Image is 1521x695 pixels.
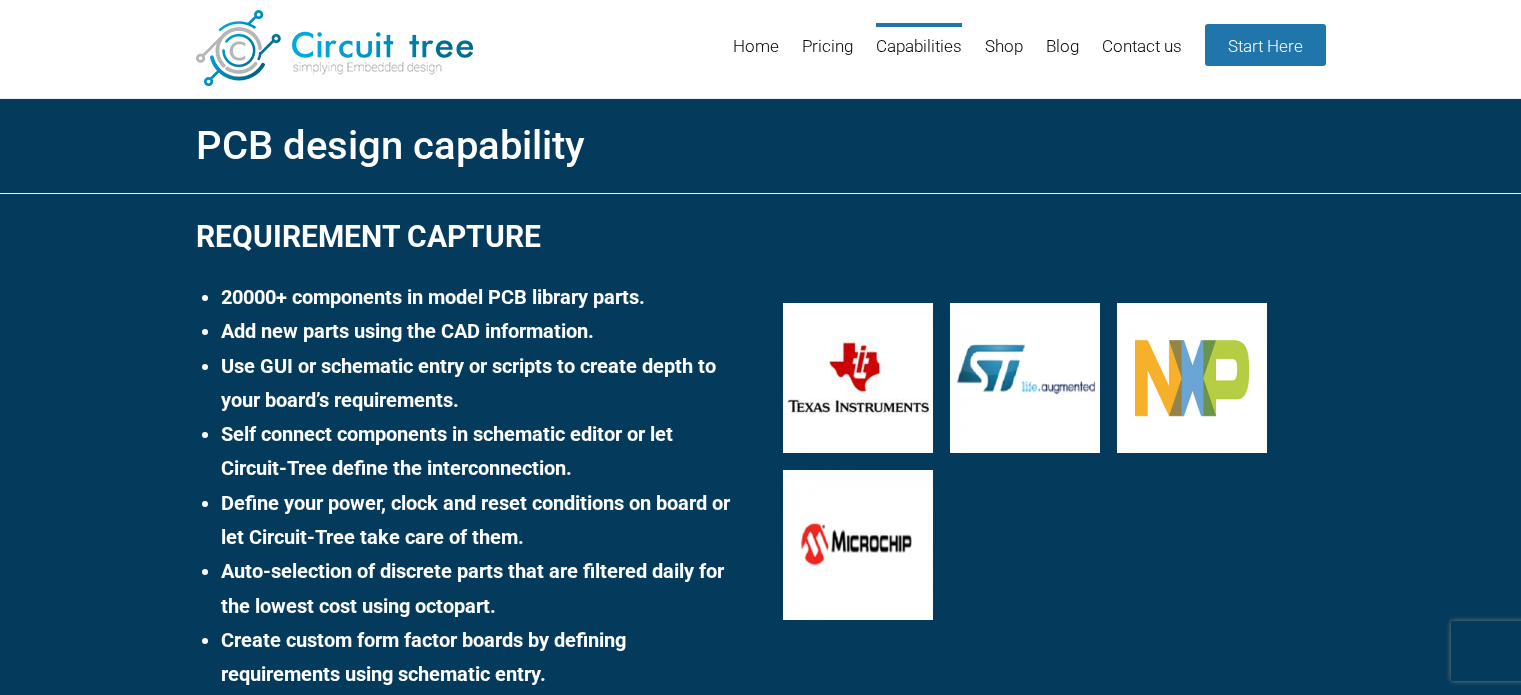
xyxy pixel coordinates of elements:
a: Pricing [802,23,853,88]
li: Add new parts using the CAD information. [221,314,738,348]
li: Auto-selection of discrete parts that are filtered daily for the lowest cost using octopart. [221,554,738,623]
h1: PCB design capability [196,116,1326,176]
a: Start Here [1205,24,1326,66]
a: Contact us [1102,23,1182,88]
li: Define your power, clock and reset conditions on board or let Circuit-Tree take care of them. [221,486,738,555]
a: Home [733,23,779,88]
li: Self connect components in schematic editor or let Circuit-Tree define the interconnection. [221,417,738,486]
h2: Requirement Capture [196,211,738,262]
a: Blog [1046,23,1079,88]
img: Circuit Tree [196,10,473,86]
li: Use GUI or schematic entry or scripts to create depth to your board’s requirements. [221,349,738,418]
li: Create custom form factor boards by defining requirements using schematic entry. [221,623,738,692]
li: 20000+ components in model PCB library parts. [221,280,738,314]
a: Capabilities [876,23,962,88]
a: Shop [985,23,1023,88]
